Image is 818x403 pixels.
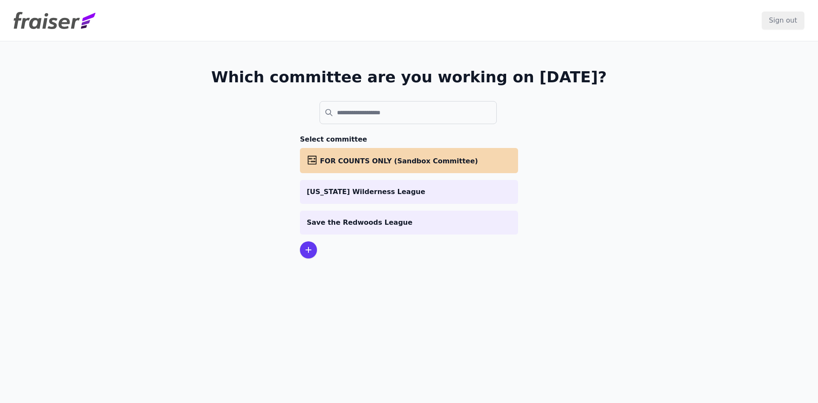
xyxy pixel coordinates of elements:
[300,134,518,145] h3: Select committee
[320,157,478,165] span: FOR COUNTS ONLY (Sandbox Committee)
[762,12,804,29] input: Sign out
[300,180,518,204] a: [US_STATE] Wilderness League
[307,217,511,228] p: Save the Redwoods League
[14,12,95,29] img: Fraiser Logo
[211,69,607,86] h1: Which committee are you working on [DATE]?
[300,211,518,235] a: Save the Redwoods League
[307,187,511,197] p: [US_STATE] Wilderness League
[300,148,518,173] a: FOR COUNTS ONLY (Sandbox Committee)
